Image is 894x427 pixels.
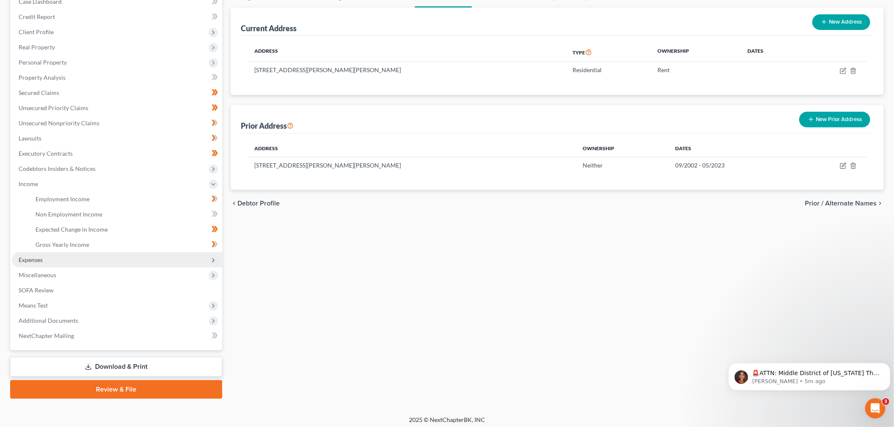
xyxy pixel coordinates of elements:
[19,28,54,35] span: Client Profile
[10,357,222,377] a: Download & Print
[566,62,651,78] td: Residential
[566,43,651,62] th: Type
[248,43,566,62] th: Address
[651,43,741,62] th: Ownership
[29,222,222,237] a: Expected Change in Income
[248,140,576,157] th: Address
[248,62,566,78] td: [STREET_ADDRESS][PERSON_NAME][PERSON_NAME]
[19,74,65,81] span: Property Analysis
[668,140,798,157] th: Dates
[805,200,877,207] span: Prior / Alternate Names
[12,131,222,146] a: Lawsuits
[29,192,222,207] a: Employment Income
[19,59,67,66] span: Personal Property
[12,116,222,131] a: Unsecured Nonpriority Claims
[12,328,222,343] a: NextChapter Mailing
[231,200,280,207] button: chevron_left Debtor Profile
[651,62,741,78] td: Rent
[248,157,576,173] td: [STREET_ADDRESS][PERSON_NAME][PERSON_NAME]
[865,398,886,419] iframe: Intercom live chat
[29,237,222,252] a: Gross Yearly Income
[883,398,889,405] span: 3
[12,283,222,298] a: SOFA Review
[725,345,894,404] iframe: Intercom notifications message
[19,317,78,324] span: Additional Documents
[877,200,884,207] i: chevron_right
[12,100,222,116] a: Unsecured Priority Claims
[19,150,73,157] span: Executory Contracts
[812,14,870,30] button: New Address
[237,200,280,207] span: Debtor Profile
[35,195,90,203] span: Employment Income
[799,112,870,127] button: New Prior Address
[241,23,297,33] div: Current Address
[12,146,222,161] a: Executory Contracts
[19,104,88,111] span: Unsecured Priority Claims
[576,157,668,173] td: Neither
[19,13,55,20] span: Credit Report
[19,165,95,172] span: Codebtors Insiders & Notices
[12,85,222,100] a: Secured Claims
[241,121,294,131] div: Prior Address
[668,157,798,173] td: 09/2002 - 05/2023
[231,200,237,207] i: chevron_left
[35,226,108,233] span: Expected Change in Income
[35,241,89,248] span: Gross Yearly Income
[576,140,668,157] th: Ownership
[12,70,222,85] a: Property Analysis
[19,286,54,294] span: SOFA Review
[741,43,800,62] th: Dates
[19,332,74,339] span: NextChapter Mailing
[29,207,222,222] a: Non Employment Income
[19,119,99,127] span: Unsecured Nonpriority Claims
[19,180,38,187] span: Income
[19,302,48,309] span: Means Test
[35,211,102,218] span: Non Employment Income
[19,89,59,96] span: Secured Claims
[10,380,222,399] a: Review & File
[12,9,222,24] a: Credit Report
[19,271,56,278] span: Miscellaneous
[19,135,41,142] span: Lawsuits
[19,256,43,263] span: Expenses
[19,43,55,51] span: Real Property
[805,200,884,207] button: Prior / Alternate Names chevron_right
